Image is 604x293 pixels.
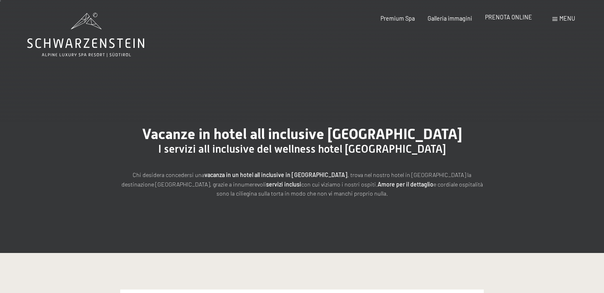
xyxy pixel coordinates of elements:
span: Menu [559,15,575,22]
a: Premium Spa [380,15,415,22]
p: Chi desidera concedersi una , trova nel nostro hotel in [GEOGRAPHIC_DATA] la destinazione [GEOGRA... [120,170,484,198]
strong: Amore per il dettaglio [378,181,433,188]
strong: vacanza in un hotel all inclusive in [GEOGRAPHIC_DATA] [205,171,347,178]
strong: servizi inclusi [266,181,301,188]
span: Vacanze in hotel all inclusive [GEOGRAPHIC_DATA] [142,125,462,142]
span: I servizi all inclusive del wellness hotel [GEOGRAPHIC_DATA] [158,143,446,155]
a: Galleria immagini [428,15,472,22]
a: PRENOTA ONLINE [485,14,532,21]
